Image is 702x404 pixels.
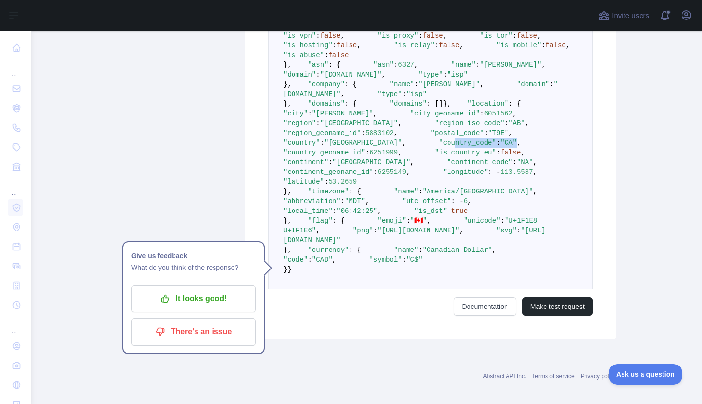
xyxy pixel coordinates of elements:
[328,61,340,69] span: : {
[283,246,292,254] span: },
[533,188,537,195] span: ,
[287,266,291,273] span: }
[427,100,443,108] span: : []
[513,158,517,166] span: :
[508,129,512,137] span: ,
[308,246,349,254] span: "currency"
[131,318,256,346] button: There's an issue
[505,119,508,127] span: :
[418,71,443,78] span: "type"
[418,80,480,88] span: "[PERSON_NAME]"
[406,90,427,98] span: "isp"
[480,61,541,69] span: "[PERSON_NAME]"
[283,110,308,117] span: "city"
[435,119,505,127] span: "region_iso_code"
[402,197,451,205] span: "utc_offset"
[324,51,328,59] span: :
[464,217,501,225] span: "unicode"
[500,139,517,147] span: "CA"
[513,32,517,39] span: :
[533,158,537,166] span: ,
[283,207,332,215] span: "local_time"
[394,129,398,137] span: ,
[332,158,410,166] span: "[GEOGRAPHIC_DATA]"
[349,246,361,254] span: : {
[283,256,308,264] span: "code"
[418,246,422,254] span: :
[377,168,406,176] span: 6255149
[394,41,435,49] span: "is_relay"
[283,139,320,147] span: "country"
[308,100,345,108] span: "domains"
[369,256,402,264] span: "symbol"
[332,256,336,264] span: ,
[283,149,365,156] span: "country_geoname_id"
[609,364,682,385] iframe: Toggle Customer Support
[336,41,357,49] span: false
[423,246,492,254] span: "Canadian Dollar"
[549,80,553,88] span: :
[484,129,488,137] span: :
[423,32,443,39] span: false
[138,290,249,307] p: It looks good!
[443,100,451,108] span: },
[398,149,402,156] span: ,
[328,158,332,166] span: :
[131,250,256,262] h1: Give us feedback
[332,217,345,225] span: : {
[468,197,471,205] span: ,
[332,207,336,215] span: :
[390,80,414,88] span: "name"
[369,149,398,156] span: 6251999
[492,246,496,254] span: ,
[283,129,361,137] span: "region_geoname_id"
[439,41,459,49] span: false
[324,139,402,147] span: "[GEOGRAPHIC_DATA]"
[131,262,256,273] p: What do you think of the response?
[320,139,324,147] span: :
[541,41,545,49] span: :
[316,32,320,39] span: :
[283,178,324,186] span: "latitude"
[521,149,525,156] span: ,
[418,188,422,195] span: :
[476,61,480,69] span: :
[341,197,345,205] span: :
[508,119,525,127] span: "AB"
[522,297,593,316] button: Make test request
[283,217,292,225] span: },
[443,32,447,39] span: ,
[341,32,345,39] span: ,
[406,217,410,225] span: :
[341,90,345,98] span: ,
[283,158,328,166] span: "continent"
[447,158,512,166] span: "continent_code"
[332,41,336,49] span: :
[382,71,386,78] span: ,
[435,149,496,156] span: "is_country_eu"
[596,8,651,23] button: Invite users
[480,110,484,117] span: :
[349,188,361,195] span: : {
[283,266,287,273] span: }
[430,129,484,137] span: "postal_code"
[496,227,517,234] span: "svg"
[316,71,320,78] span: :
[131,285,256,312] button: It looks good!
[320,71,382,78] span: "[DOMAIN_NAME]"
[324,178,328,186] span: :
[377,90,402,98] span: "type"
[283,197,341,205] span: "abbreviation"
[451,207,468,215] span: true
[328,178,357,186] span: 53.2659
[612,10,649,21] span: Invite users
[345,197,365,205] span: "MDT"
[532,373,574,380] a: Terms of service
[283,61,292,69] span: },
[283,119,316,127] span: "region"
[377,227,459,234] span: "[URL][DOMAIN_NAME]"
[402,90,406,98] span: :
[581,373,616,380] a: Privacy policy
[138,324,249,340] p: There's an issue
[377,217,406,225] span: "emoji"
